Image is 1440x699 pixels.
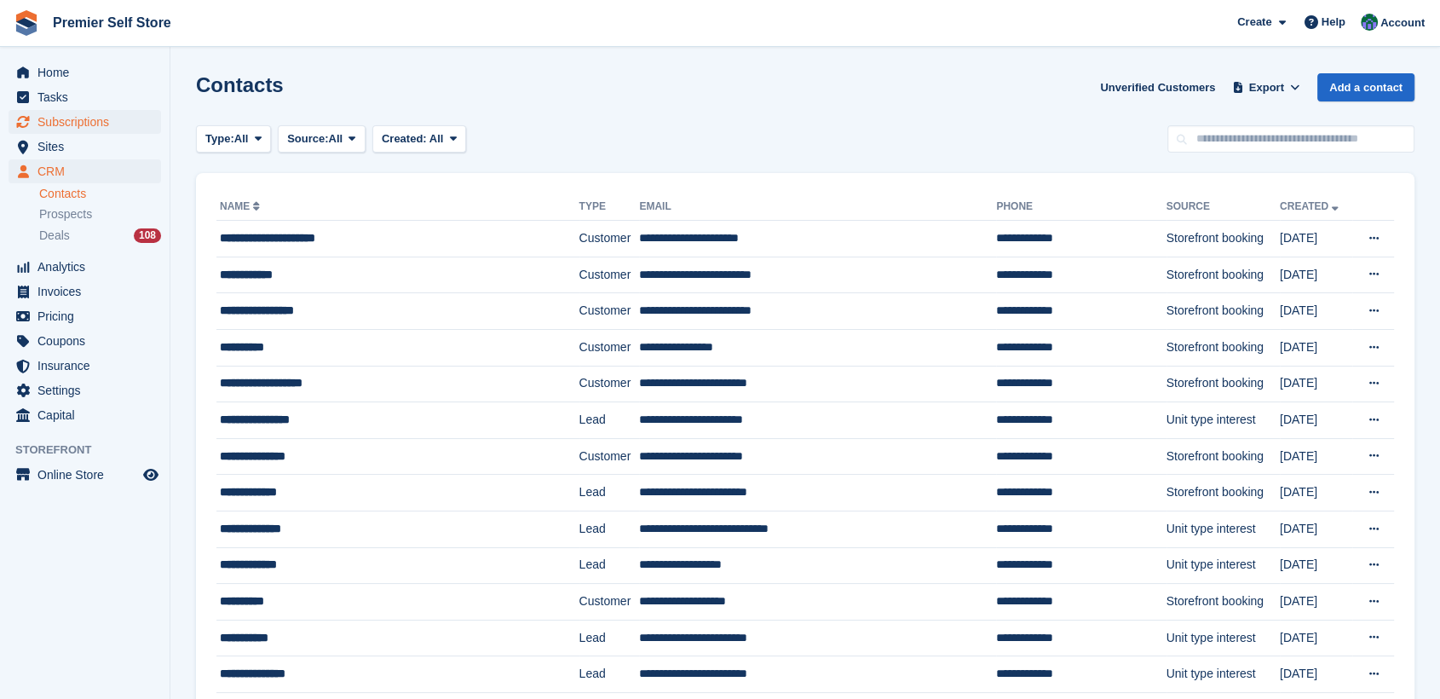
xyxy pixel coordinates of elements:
td: [DATE] [1280,656,1352,693]
a: Contacts [39,186,161,202]
td: [DATE] [1280,257,1352,293]
td: [DATE] [1280,293,1352,330]
span: CRM [37,159,140,183]
span: Subscriptions [37,110,140,134]
span: Pricing [37,304,140,328]
td: Storefront booking [1166,438,1280,475]
th: Email [639,194,996,221]
button: Created: All [372,125,466,153]
a: menu [9,329,161,353]
td: Unit type interest [1166,511,1280,547]
td: [DATE] [1280,221,1352,257]
td: Customer [579,257,640,293]
td: [DATE] [1280,329,1352,366]
span: Export [1249,79,1284,96]
td: Unit type interest [1166,620,1280,656]
a: menu [9,354,161,378]
td: [DATE] [1280,475,1352,511]
td: [DATE] [1280,366,1352,402]
span: Invoices [37,280,140,303]
td: [DATE] [1280,547,1352,584]
span: Deals [39,228,70,244]
h1: Contacts [196,73,284,96]
span: Tasks [37,85,140,109]
td: Lead [579,402,640,439]
span: Analytics [37,255,140,279]
a: Premier Self Store [46,9,178,37]
a: Prospects [39,205,161,223]
a: menu [9,378,161,402]
a: menu [9,280,161,303]
a: Created [1280,200,1342,212]
span: Created: [382,132,427,145]
a: menu [9,110,161,134]
a: menu [9,135,161,159]
th: Source [1166,194,1280,221]
td: Storefront booking [1166,366,1280,402]
td: Unit type interest [1166,656,1280,693]
td: Lead [579,620,640,656]
a: menu [9,85,161,109]
span: Prospects [39,206,92,222]
td: Storefront booking [1166,475,1280,511]
span: All [329,130,343,147]
span: Settings [37,378,140,402]
td: Unit type interest [1166,402,1280,439]
td: Lead [579,547,640,584]
th: Phone [996,194,1166,221]
td: [DATE] [1280,511,1352,547]
td: Customer [579,221,640,257]
span: Storefront [15,442,170,459]
span: All [429,132,444,145]
span: Source: [287,130,328,147]
td: Storefront booking [1166,257,1280,293]
a: menu [9,463,161,487]
span: Insurance [37,354,140,378]
span: All [234,130,249,147]
img: Jo Granger [1361,14,1378,31]
span: Home [37,61,140,84]
div: 108 [134,228,161,243]
td: Storefront booking [1166,221,1280,257]
span: Account [1380,14,1425,32]
a: menu [9,304,161,328]
a: menu [9,159,161,183]
td: Customer [579,293,640,330]
td: Lead [579,475,640,511]
a: menu [9,403,161,427]
a: menu [9,255,161,279]
button: Source: All [278,125,366,153]
a: Preview store [141,465,161,485]
td: Lead [579,656,640,693]
img: stora-icon-8386f47178a22dfd0bd8f6a31ec36ba5ce8667c1dd55bd0f319d3a0aa187defe.svg [14,10,39,36]
a: Add a contact [1317,73,1414,101]
span: Type: [205,130,234,147]
a: menu [9,61,161,84]
td: Customer [579,366,640,402]
td: Lead [579,511,640,547]
span: Capital [37,403,140,427]
td: Storefront booking [1166,329,1280,366]
a: Name [220,200,263,212]
span: Online Store [37,463,140,487]
button: Export [1229,73,1304,101]
td: [DATE] [1280,402,1352,439]
td: [DATE] [1280,584,1352,621]
span: Create [1237,14,1271,31]
span: Help [1322,14,1345,31]
th: Type [579,194,640,221]
td: Storefront booking [1166,584,1280,621]
td: Customer [579,329,640,366]
td: Customer [579,584,640,621]
span: Sites [37,135,140,159]
span: Coupons [37,329,140,353]
td: [DATE] [1280,620,1352,656]
td: Customer [579,438,640,475]
button: Type: All [196,125,271,153]
td: [DATE] [1280,438,1352,475]
a: Deals 108 [39,227,161,245]
td: Unit type interest [1166,547,1280,584]
td: Storefront booking [1166,293,1280,330]
a: Unverified Customers [1093,73,1222,101]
